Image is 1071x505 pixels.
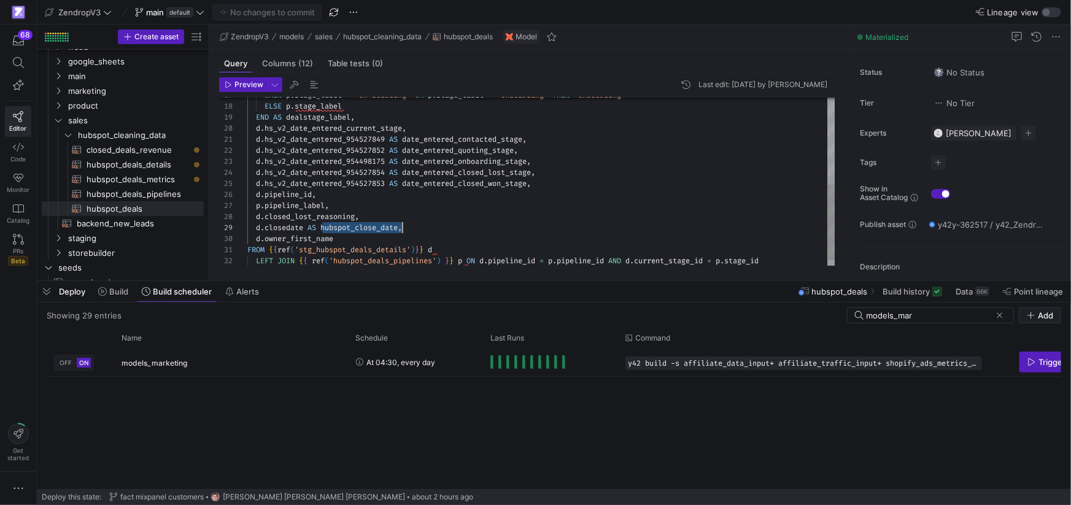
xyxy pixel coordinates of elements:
div: Press SPACE to select this row. [42,157,204,172]
span: { [303,256,307,266]
span: Create asset [134,33,179,41]
span: Lineage view [987,7,1039,17]
span: . [260,234,265,244]
div: 31 [219,244,233,255]
button: Point lineage [997,281,1069,302]
span: . [260,179,265,188]
span: Status [860,68,921,77]
span: models [280,33,304,41]
span: hubspot_cleaning_data [344,33,422,41]
div: 68 [18,30,33,40]
span: Build [109,287,128,296]
span: . [260,212,265,222]
span: OFF [60,359,72,366]
span: Build scheduler [153,287,212,296]
a: Monitor [5,168,31,198]
span: Publish asset [860,220,906,229]
span: . [260,134,265,144]
span: d [428,245,432,255]
img: https://storage.googleapis.com/y42-prod-data-exchange/images/qZXOSqkTtPuVcXVzF40oUlM07HVTwZXfPK0U... [12,6,25,18]
a: hubspot_deals​​​​​​​​​​ [42,201,204,216]
span: Last Runs [490,334,524,342]
span: hs_v2_date_entered_954498175 [265,156,385,166]
span: ref [312,256,325,266]
a: closed_deals_revenue​​​​​​​​​​ [42,142,204,157]
span: main [68,69,202,83]
a: paypal_codes​​​​​​ [42,275,204,290]
span: = [539,256,544,266]
span: ON [466,256,475,266]
span: p [286,101,290,111]
span: pipeline_id [557,256,604,266]
button: No tierNo Tier [931,95,978,111]
div: 23 [219,156,233,167]
span: (12) [298,60,313,67]
span: Preview [234,80,263,89]
span: Add [1038,310,1053,320]
span: hs_v2_date_entered_954527852 [265,145,385,155]
span: Schedule [355,334,388,342]
button: No statusNo Status [931,64,988,80]
img: No status [934,67,944,77]
span: , [527,179,531,188]
span: AS [389,145,398,155]
span: p [256,201,260,210]
button: Build history [877,281,948,302]
span: 'stg_hubspot_deals_details' [295,245,411,255]
span: Get started [7,447,29,461]
span: dealstage_label [286,112,350,122]
span: AS [389,134,398,144]
div: 32 [219,255,233,266]
span: staging [68,231,202,245]
span: d [256,156,260,166]
div: Press SPACE to select this row. [42,275,204,290]
span: Experts [860,129,921,137]
span: Editor [10,125,27,132]
button: fact mixpanel customershttps://storage.googleapis.com/y42-prod-data-exchange/images/G2kHvxVlt02YI... [106,489,476,505]
span: PRs [13,247,23,255]
span: FROM [247,245,265,255]
span: p [548,256,552,266]
span: d [256,234,260,244]
span: . [260,168,265,177]
span: d [256,145,260,155]
div: Press SPACE to select this row. [42,83,204,98]
a: https://storage.googleapis.com/y42-prod-data-exchange/images/qZXOSqkTtPuVcXVzF40oUlM07HVTwZXfPK0U... [5,2,31,23]
span: AS [389,156,398,166]
span: AND [608,256,621,266]
button: hubspot_cleaning_data [341,29,425,44]
span: hs_v2_date_entered_954527854 [265,168,385,177]
span: Model [516,33,537,41]
span: Monitor [7,186,29,193]
input: Search for scheduled builds [866,310,991,320]
span: paypal_codes​​​​​​ [68,276,190,290]
div: Press SPACE to select this row. [42,113,204,128]
div: Press SPACE to select this row. [42,187,204,201]
button: hubspot_deals [430,29,496,44]
span: models_marketing [122,349,187,377]
div: 19 [219,112,233,123]
div: 29 [219,222,233,233]
span: Deploy this state: [42,493,101,501]
span: [PERSON_NAME] [946,128,1011,138]
span: . [260,145,265,155]
span: { [269,245,273,255]
span: LEFT [256,256,273,266]
span: hubspot_deals [812,287,868,296]
span: ref [277,245,290,255]
span: } [449,256,454,266]
span: Command [635,334,670,342]
span: hubspot_close_date [320,223,398,233]
span: sales [315,33,333,41]
a: hubspot_deals_details​​​​​​​​​​ [42,157,204,172]
span: Point lineage [1014,287,1063,296]
span: p [458,256,462,266]
span: . [260,201,265,210]
div: Press SPACE to select this row. [42,98,204,113]
a: Code [5,137,31,168]
span: date_entered_contacted_stage [402,134,522,144]
div: 28 [219,211,233,222]
img: No tier [934,98,944,108]
span: Data [956,287,973,296]
button: sales [312,29,336,44]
